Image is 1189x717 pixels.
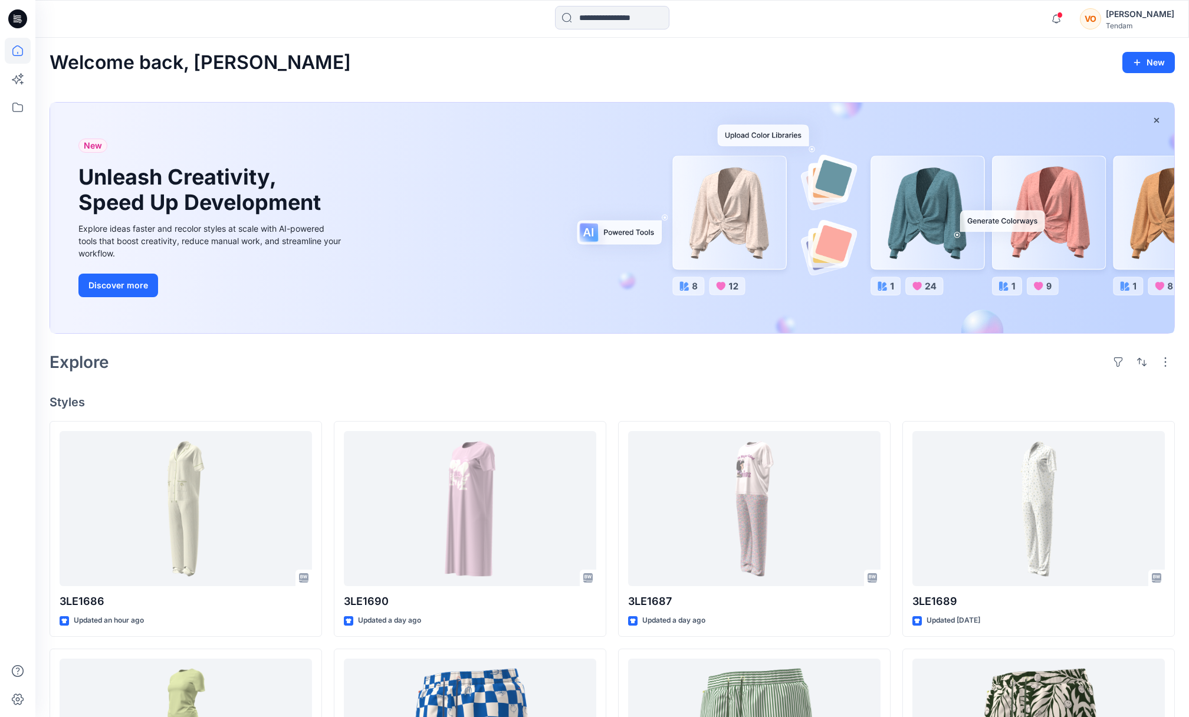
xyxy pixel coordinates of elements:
a: 3LE1686 [60,431,312,586]
a: Discover more [78,274,344,297]
h4: Styles [50,395,1175,409]
p: 3LE1690 [344,593,596,610]
button: Discover more [78,274,158,297]
h2: Welcome back, [PERSON_NAME] [50,52,351,74]
a: 3LE1690 [344,431,596,586]
p: 3LE1686 [60,593,312,610]
div: Tendam [1106,21,1174,30]
h2: Explore [50,353,109,371]
a: 3LE1687 [628,431,881,586]
div: [PERSON_NAME] [1106,7,1174,21]
p: Updated a day ago [642,614,705,627]
span: New [84,139,102,153]
p: 3LE1687 [628,593,881,610]
p: Updated an hour ago [74,614,144,627]
div: Explore ideas faster and recolor styles at scale with AI-powered tools that boost creativity, red... [78,222,344,259]
button: New [1122,52,1175,73]
h1: Unleash Creativity, Speed Up Development [78,165,326,215]
a: 3LE1689 [912,431,1165,586]
p: Updated [DATE] [927,614,980,627]
p: Updated a day ago [358,614,421,627]
div: VO [1080,8,1101,29]
p: 3LE1689 [912,593,1165,610]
